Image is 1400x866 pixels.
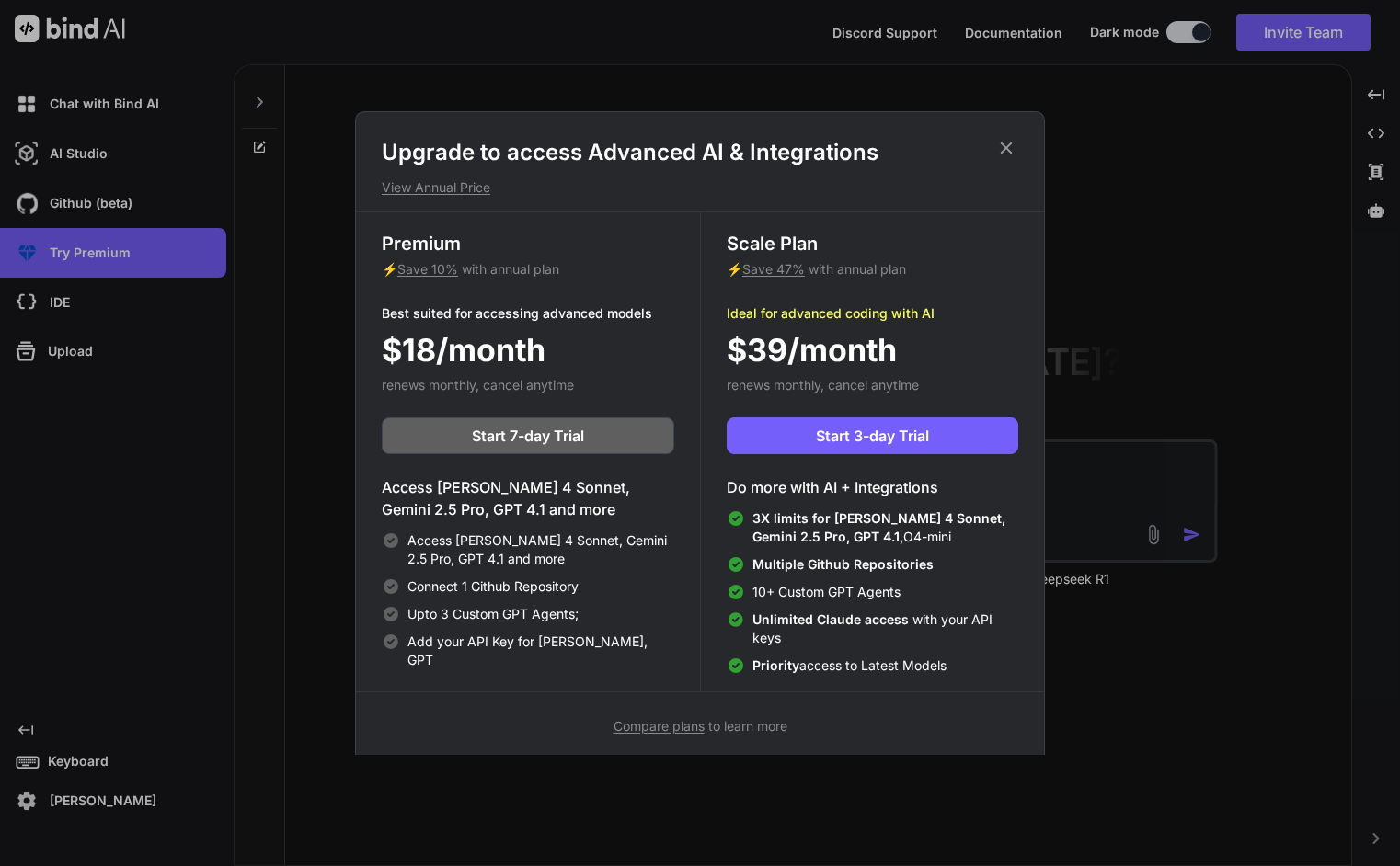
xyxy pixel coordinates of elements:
p: Ideal for advanced coding with AI [727,304,1018,323]
span: Compare plans [614,718,705,734]
span: Add your API Key for [PERSON_NAME], GPT [407,632,674,669]
span: 3X limits for [PERSON_NAME] 4 Sonnet, Gemini 2.5 Pro, GPT 4.1, [752,510,1005,544]
p: ⚡ with annual plan [382,260,674,279]
h4: Do more with AI + Integrations [727,476,1018,498]
span: Unlimited Claude access [752,611,912,627]
span: Save 47% [742,261,805,277]
span: $18/month [382,326,545,373]
h4: Access [PERSON_NAME] 4 Sonnet, Gemini 2.5 Pro, GPT 4.1 and more [382,476,674,520]
h3: Scale Plan [727,231,1018,256]
span: Upto 3 Custom GPT Agents; [407,605,579,623]
span: Start 3-day Trial [816,425,929,447]
span: renews monthly, cancel anytime [727,377,919,393]
span: access to Latest Models [752,656,947,675]
button: Start 7-day Trial [382,417,674,454]
h3: Premium [382,231,674,256]
span: to learn more [614,718,787,734]
span: Multiple Github Repositories [752,556,934,572]
span: $39/month [727,326,897,373]
span: Save 10% [397,261,458,277]
span: Start 7-day Trial [472,425,584,447]
span: renews monthly, cancel anytime [382,377,574,393]
button: Start 3-day Trial [727,417,1018,454]
span: O4-mini [752,509,1018,546]
span: Connect 1 Github Repository [407,577,579,596]
p: ⚡ with annual plan [727,260,1018,279]
span: 10+ Custom GPT Agents [752,583,901,601]
span: Priority [752,657,799,673]
span: Access [PERSON_NAME] 4 Sonnet, Gemini 2.5 Pro, GPT 4.1 and more [407,531,674,568]
h1: Upgrade to access Advanced AI & Integrations [382,138,1018,167]
span: with your API keys [752,610,1018,647]
p: View Annual Price [382,178,1018,197]
p: Best suited for accessing advanced models [382,304,674,323]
